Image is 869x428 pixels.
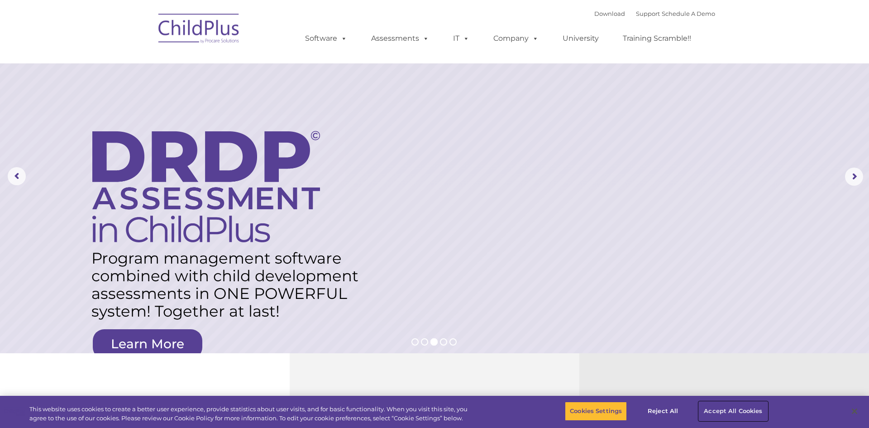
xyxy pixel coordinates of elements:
button: Accept All Cookies [699,402,767,421]
a: Download [594,10,625,17]
a: Assessments [362,29,438,48]
div: This website uses cookies to create a better user experience, provide statistics about user visit... [29,405,478,423]
font: | [594,10,715,17]
span: Phone number [126,97,164,104]
img: ChildPlus by Procare Solutions [154,7,244,53]
a: Software [296,29,356,48]
a: Company [484,29,548,48]
rs-layer: Program management software combined with child development assessments in ONE POWERFUL system! T... [91,250,370,320]
a: Schedule A Demo [662,10,715,17]
button: Reject All [635,402,691,421]
span: Last name [126,60,153,67]
a: Support [636,10,660,17]
a: Learn More [93,329,202,359]
button: Close [845,401,864,421]
img: DRDP Assessment in ChildPlus [92,131,320,242]
a: University [554,29,608,48]
a: Training Scramble!! [614,29,700,48]
button: Cookies Settings [565,402,627,421]
a: IT [444,29,478,48]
